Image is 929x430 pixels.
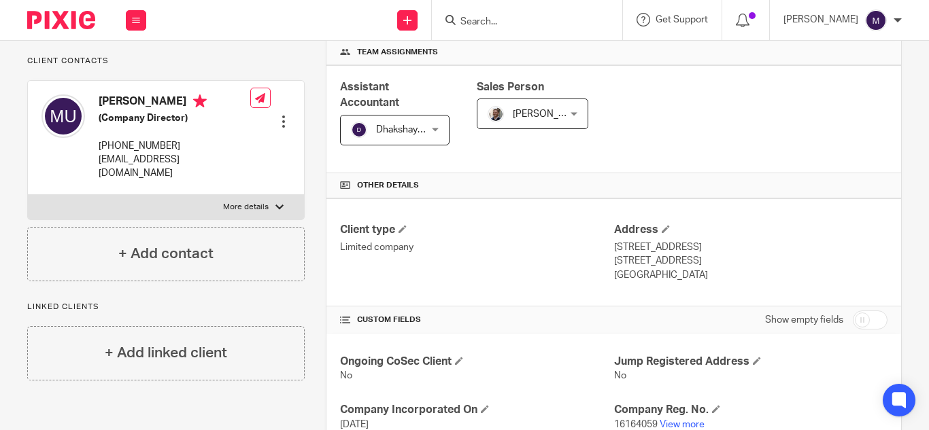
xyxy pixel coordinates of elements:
p: More details [223,202,269,213]
p: [STREET_ADDRESS] [614,254,888,268]
h4: + Add contact [118,243,214,264]
h5: (Company Director) [99,111,250,125]
span: No [340,371,352,380]
span: 16164059 [614,420,658,429]
span: [PERSON_NAME] [513,109,588,119]
p: Client contacts [27,56,305,67]
h4: Client type [340,223,613,237]
img: Matt%20Circle.png [488,106,504,122]
p: [PHONE_NUMBER] [99,139,250,153]
h4: CUSTOM FIELDS [340,315,613,325]
img: svg%3E [41,94,85,138]
span: Assistant Accountant [340,82,399,108]
img: svg%3E [351,122,367,138]
p: Limited company [340,240,613,254]
p: Linked clients [27,302,305,312]
span: Sales Person [477,82,544,92]
h4: Company Incorporated On [340,403,613,417]
i: Primary [193,94,207,108]
p: [EMAIL_ADDRESS][DOMAIN_NAME] [99,153,250,181]
p: [PERSON_NAME] [783,13,858,26]
span: Team assignments [357,47,438,58]
img: svg%3E [865,10,887,31]
a: View more [660,420,705,429]
h4: [PERSON_NAME] [99,94,250,111]
span: No [614,371,626,380]
img: Pixie [27,11,95,29]
p: [GEOGRAPHIC_DATA] [614,268,888,282]
input: Search [459,16,581,29]
h4: Jump Registered Address [614,355,888,369]
h4: + Add linked client [105,342,227,363]
h4: Address [614,223,888,237]
span: Get Support [656,15,708,24]
span: Other details [357,180,419,191]
h4: Ongoing CoSec Client [340,355,613,369]
h4: Company Reg. No. [614,403,888,417]
p: [STREET_ADDRESS] [614,240,888,254]
span: [DATE] [340,420,369,429]
span: Dhakshaya M [376,125,433,135]
label: Show empty fields [765,313,843,327]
